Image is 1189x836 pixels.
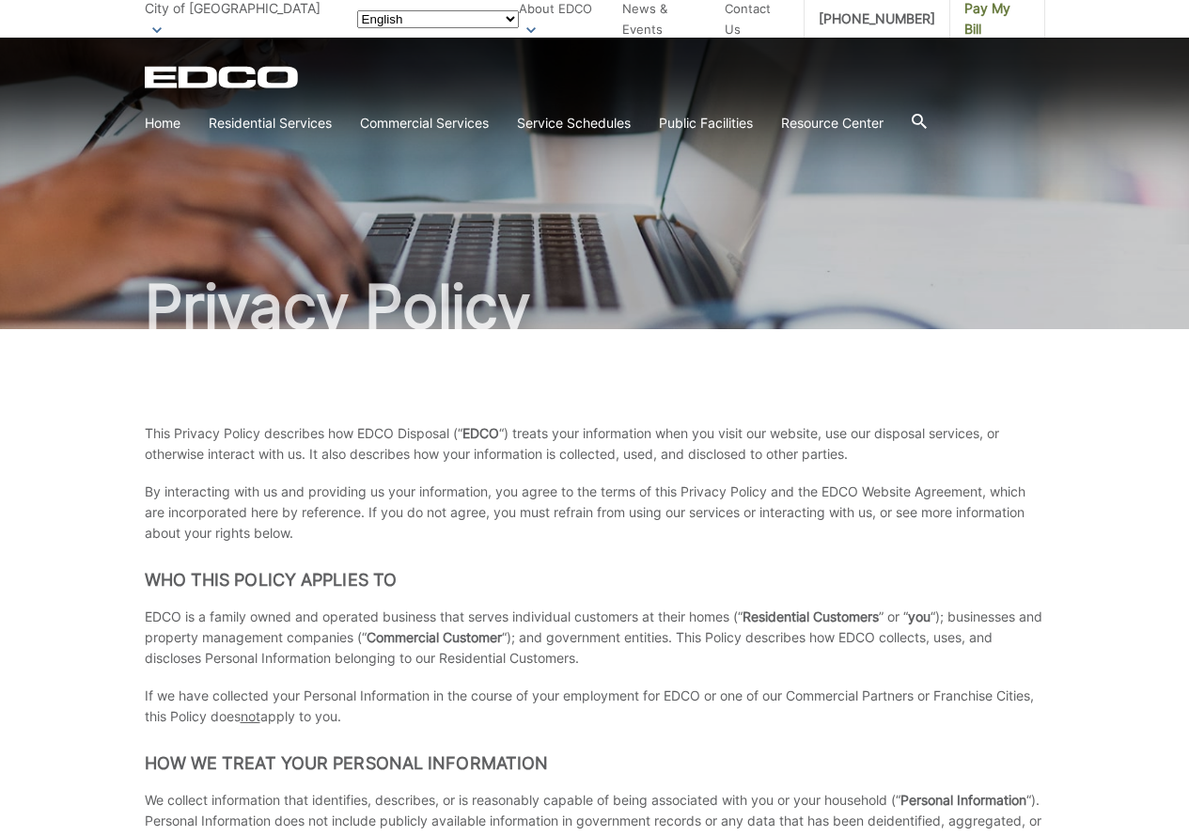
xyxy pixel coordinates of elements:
a: Resource Center [781,113,884,134]
h2: Who This Policy Applies To [145,570,1045,591]
p: By interacting with us and providing us your information, you agree to the terms of this Privacy ... [145,481,1045,544]
strong: Personal Information [900,792,1026,808]
a: Commercial Services [360,113,489,134]
a: Service Schedules [517,113,631,134]
strong: EDCO [462,425,499,441]
select: Select a language [357,10,519,28]
a: Public Facilities [659,113,753,134]
strong: Residential Customers [743,608,879,624]
a: EDCD logo. Return to the homepage. [145,66,301,88]
h1: Privacy Policy [145,276,1045,337]
a: Home [145,113,180,134]
p: EDCO is a family owned and operated business that serves individual customers at their homes (“ ”... [145,607,1045,669]
span: not [241,708,260,724]
strong: you [908,608,931,624]
strong: Commercial Customer [367,629,502,645]
p: This Privacy Policy describes how EDCO Disposal (“ “) treats your information when you visit our ... [145,423,1045,465]
a: Residential Services [209,113,332,134]
p: If we have collected your Personal Information in the course of your employment for EDCO or one o... [145,686,1045,727]
h2: How We Treat Your Personal Information [145,753,1045,774]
